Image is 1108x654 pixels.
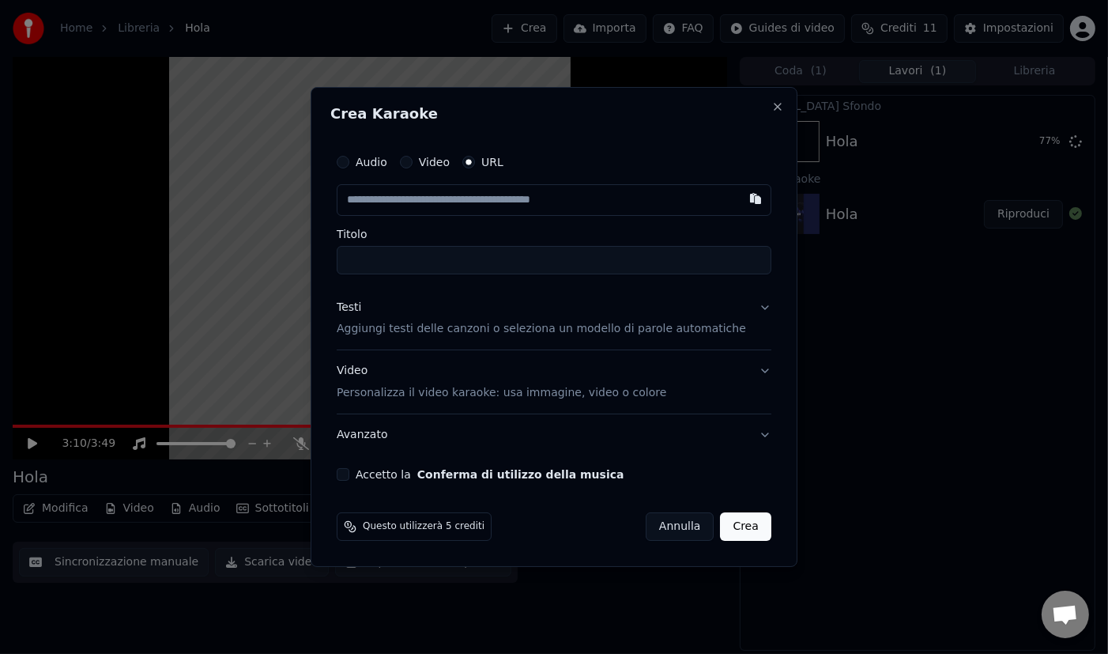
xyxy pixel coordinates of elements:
[337,300,361,316] div: Testi
[417,469,624,480] button: Accetto la
[356,469,624,480] label: Accetto la
[721,512,771,541] button: Crea
[363,520,484,533] span: Questo utilizzerà 5 crediti
[646,512,714,541] button: Annulla
[337,364,666,402] div: Video
[337,229,771,240] label: Titolo
[481,157,503,168] label: URL
[337,287,771,350] button: TestiAggiungi testi delle canzoni o seleziona un modello di parole automatiche
[337,322,746,338] p: Aggiungi testi delle canzoni o seleziona un modello di parole automatiche
[419,157,450,168] label: Video
[356,157,387,168] label: Audio
[337,414,771,456] button: Avanzato
[330,107,778,121] h2: Crea Karaoke
[337,351,771,414] button: VideoPersonalizza il video karaoke: usa immagine, video o colore
[337,385,666,401] p: Personalizza il video karaoke: usa immagine, video o colore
